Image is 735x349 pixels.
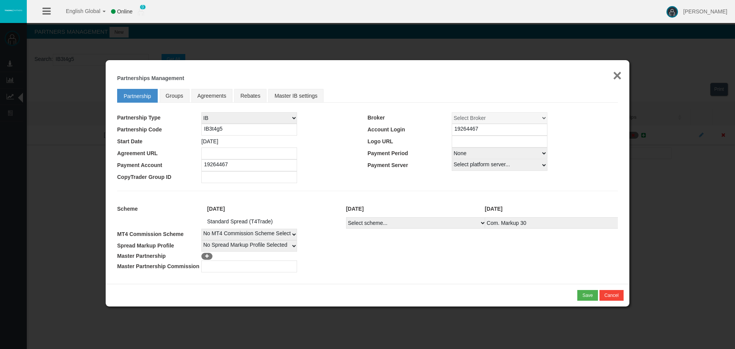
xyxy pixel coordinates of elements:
[577,290,598,301] button: Save
[138,8,144,16] img: user_small.png
[140,5,146,10] span: 0
[117,261,201,272] td: Master Partnership Commission
[367,159,452,171] td: Payment Server
[234,89,266,103] a: Rebates
[613,68,622,83] button: ×
[117,89,158,103] a: Partnership
[479,205,618,213] div: [DATE]
[117,75,184,81] b: Partnerships Management
[117,124,201,136] td: Partnership Code
[117,159,201,171] td: Payment Account
[367,147,452,159] td: Payment Period
[117,229,201,240] td: MT4 Commission Scheme
[367,124,452,136] td: Account Login
[367,112,452,124] td: Broker
[166,93,183,99] span: Groups
[117,8,132,15] span: Online
[340,205,479,213] div: [DATE]
[56,8,100,14] span: English Global
[207,218,273,224] span: Standard Spread (T4Trade)
[117,136,201,147] td: Start Date
[201,138,218,144] span: [DATE]
[4,9,23,12] img: logo.svg
[599,290,624,301] button: Cancel
[367,136,452,147] td: Logo URL
[683,8,727,15] span: [PERSON_NAME]
[160,89,189,103] a: Groups
[117,252,201,261] td: Master Partnership
[117,147,201,159] td: Agreement URL
[201,205,340,213] div: [DATE]
[582,292,593,299] div: Save
[666,6,678,18] img: user-image
[117,201,201,217] td: Scheme
[191,89,232,103] a: Agreements
[117,112,201,124] td: Partnership Type
[117,171,201,183] td: CopyTrader Group ID
[268,89,323,103] a: Master IB settings
[117,240,201,252] td: Spread Markup Profile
